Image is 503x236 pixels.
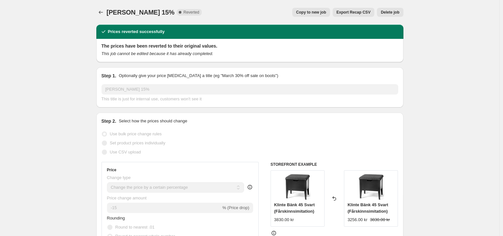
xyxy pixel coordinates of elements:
span: Round to nearest .01 [115,225,155,230]
input: -15 [107,203,221,213]
button: Delete job [377,8,403,17]
span: Export Recap CSV [337,10,370,15]
span: This title is just for internal use, customers won't see it [102,96,202,101]
span: Klinte Bänk 45 Svart (Fårskinnsimitation) [348,202,388,214]
img: klinte-hallbaenk-450-svart-10-cm1_80x.jpg [358,174,384,200]
span: Reverted [183,10,199,15]
span: Klinte Bänk 45 Svart (Fårskinnsimitation) [274,202,315,214]
h2: Prices reverted successfully [108,28,165,35]
button: Export Recap CSV [333,8,374,17]
span: Copy to new job [296,10,326,15]
input: 30% off holiday sale [102,84,398,95]
strike: 3830.00 kr [370,217,390,223]
h2: Step 2. [102,118,116,124]
h2: The prices have been reverted to their original values. [102,43,398,49]
button: Copy to new job [292,8,330,17]
div: 3830.00 kr [274,217,294,223]
i: This job cannot be edited because it has already completed. [102,51,213,56]
span: Rounding [107,216,125,220]
span: Price change amount [107,196,147,200]
span: Use bulk price change rules [110,131,162,136]
h3: Price [107,167,116,173]
p: Optionally give your price [MEDICAL_DATA] a title (eg "March 30% off sale on boots") [119,73,278,79]
span: Delete job [381,10,399,15]
span: Change type [107,175,131,180]
h6: STOREFRONT EXAMPLE [271,162,398,167]
span: Use CSV upload [110,150,141,154]
span: [PERSON_NAME] 15% [107,9,175,16]
div: 3256.00 kr [348,217,367,223]
span: Set product prices individually [110,140,166,145]
h2: Step 1. [102,73,116,79]
button: Price change jobs [96,8,105,17]
img: klinte-hallbaenk-450-svart-10-cm1_80x.jpg [284,174,310,200]
p: Select how the prices should change [119,118,187,124]
div: help [247,184,253,190]
span: % (Price drop) [222,205,249,210]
